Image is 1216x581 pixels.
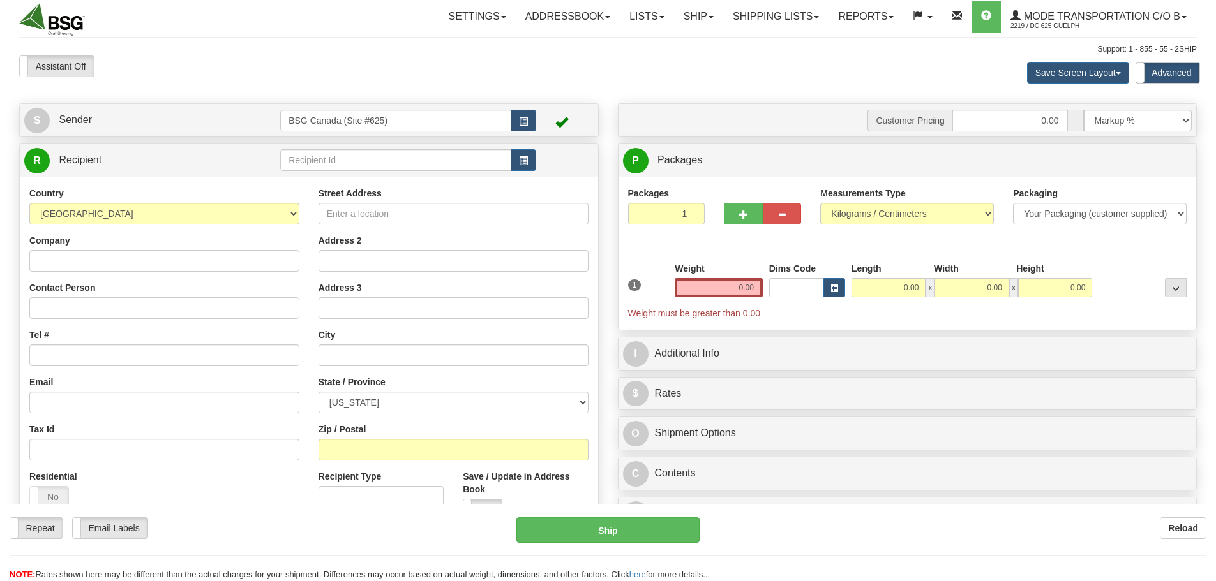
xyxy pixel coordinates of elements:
[280,149,511,171] input: Recipient Id
[29,423,54,436] label: Tax Id
[623,461,649,487] span: C
[628,279,642,291] span: 1
[319,187,382,200] label: Street Address
[10,518,63,538] label: Repeat
[29,328,49,341] label: Tel #
[1016,262,1044,275] label: Height
[934,262,959,275] label: Width
[463,470,588,496] label: Save / Update in Address Book
[24,148,50,173] span: R
[319,328,335,341] label: City
[59,114,92,125] span: Sender
[24,147,252,173] a: R Recipient
[319,281,362,294] label: Address 3
[623,341,649,367] span: I
[623,148,649,173] span: P
[516,1,620,33] a: Addressbook
[829,1,903,33] a: Reports
[628,308,761,318] span: Weight must be greater than 0.00
[1136,63,1199,83] label: Advanced
[319,470,382,483] label: Recipient Type
[629,570,646,579] a: here
[19,44,1197,55] div: Support: 1 - 855 - 55 - 2SHIP
[319,203,589,224] input: Enter a location
[10,570,35,579] span: NOTE:
[30,487,68,507] label: No
[623,381,649,406] span: $
[1027,62,1129,84] button: Save Screen Layout
[24,107,280,133] a: S Sender
[29,376,53,388] label: Email
[1187,225,1215,355] iframe: chat widget
[19,3,85,36] img: logo2219.jpg
[674,1,723,33] a: Ship
[20,56,94,77] label: Assistant Off
[723,1,829,33] a: Shipping lists
[319,376,386,388] label: State / Province
[867,110,952,131] span: Customer Pricing
[319,423,366,436] label: Zip / Postal
[620,1,673,33] a: Lists
[1009,278,1018,297] span: x
[24,108,50,133] span: S
[516,517,700,543] button: Ship
[1168,523,1198,533] b: Reload
[1001,1,1196,33] a: Mode Transportation c/o B 2219 / DC 625 Guelph
[59,154,101,165] span: Recipient
[73,518,147,538] label: Email Labels
[623,341,1192,367] a: IAdditional Info
[623,460,1192,487] a: CContents
[852,262,882,275] label: Length
[1165,278,1187,297] div: ...
[29,281,95,294] label: Contact Person
[463,499,502,520] label: No
[1010,20,1106,33] span: 2219 / DC 625 Guelph
[623,421,649,446] span: O
[29,187,64,200] label: Country
[926,278,935,297] span: x
[657,154,702,165] span: Packages
[439,1,516,33] a: Settings
[280,110,511,131] input: Sender Id
[1013,187,1058,200] label: Packaging
[1021,11,1180,22] span: Mode Transportation c/o B
[820,187,906,200] label: Measurements Type
[675,262,704,275] label: Weight
[29,470,77,483] label: Residential
[1160,517,1206,539] button: Reload
[623,501,1192,527] a: CCustoms
[623,381,1192,407] a: $Rates
[29,234,70,247] label: Company
[623,501,649,527] span: C
[769,262,816,275] label: Dims Code
[319,234,362,247] label: Address 2
[623,147,1192,173] a: P Packages
[623,420,1192,446] a: OShipment Options
[628,187,670,200] label: Packages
